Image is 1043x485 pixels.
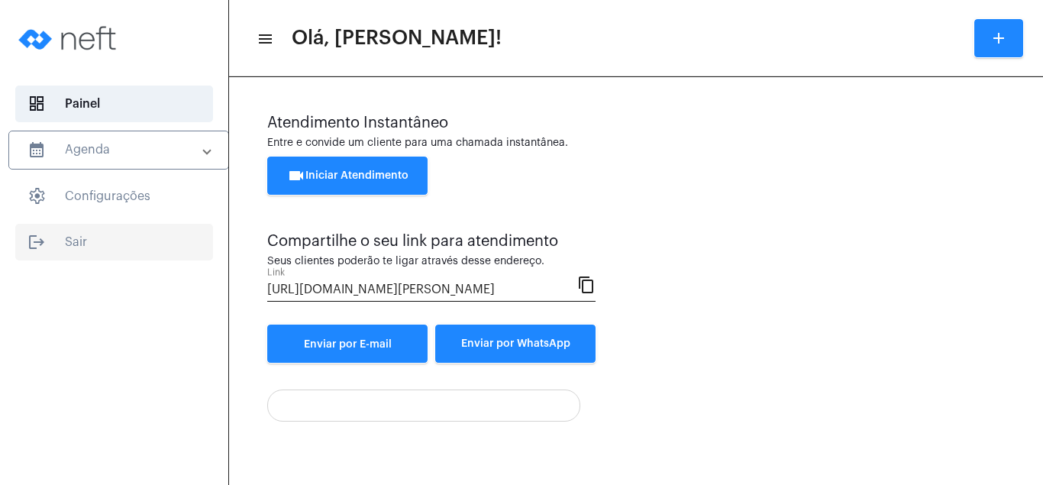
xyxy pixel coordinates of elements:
span: Iniciar Atendimento [287,170,408,181]
mat-icon: add [990,29,1008,47]
a: Enviar por E-mail [267,325,428,363]
div: Entre e convide um cliente para uma chamada instantânea. [267,137,1005,149]
mat-icon: content_copy [577,275,596,293]
span: Configurações [15,178,213,215]
img: logo-neft-novo-2.png [12,8,127,69]
mat-icon: sidenav icon [257,30,272,48]
div: Atendimento Instantâneo [267,115,1005,131]
mat-icon: sidenav icon [27,141,46,159]
span: Enviar por WhatsApp [461,338,570,349]
span: Painel [15,86,213,122]
span: Enviar por E-mail [304,339,392,350]
button: Enviar por WhatsApp [435,325,596,363]
div: Compartilhe o seu link para atendimento [267,233,596,250]
mat-expansion-panel-header: sidenav iconAgenda [9,131,228,168]
span: Sair [15,224,213,260]
button: Iniciar Atendimento [267,157,428,195]
span: Olá, [PERSON_NAME]! [292,26,502,50]
mat-panel-title: Agenda [27,141,204,159]
div: Seus clientes poderão te ligar através desse endereço. [267,256,596,267]
mat-icon: sidenav icon [27,233,46,251]
span: sidenav icon [27,187,46,205]
span: sidenav icon [27,95,46,113]
mat-icon: videocam [287,167,305,185]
